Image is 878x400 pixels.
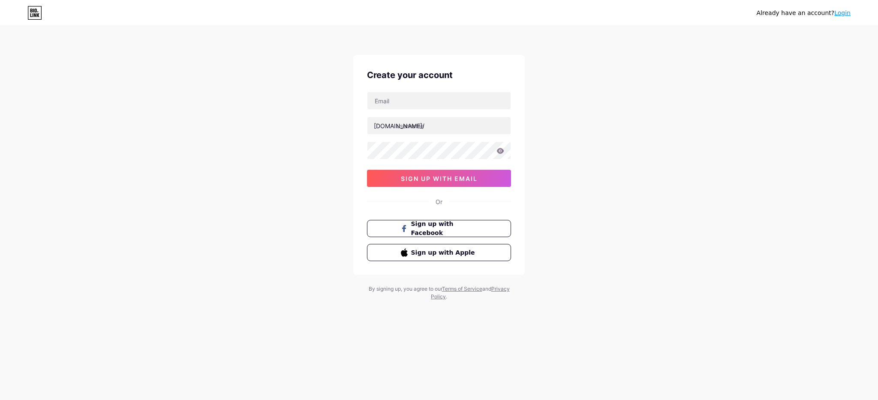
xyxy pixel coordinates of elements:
button: Sign up with Apple [367,244,511,261]
div: Create your account [367,69,511,81]
div: Already have an account? [757,9,851,18]
input: Email [367,92,511,109]
button: sign up with email [367,170,511,187]
div: [DOMAIN_NAME]/ [374,121,424,130]
div: Or [436,197,442,206]
span: Sign up with Facebook [411,220,478,238]
a: Terms of Service [442,286,482,292]
span: Sign up with Apple [411,248,478,257]
div: By signing up, you agree to our and . [366,285,512,301]
button: Sign up with Facebook [367,220,511,237]
a: Login [834,9,851,16]
span: sign up with email [401,175,478,182]
input: username [367,117,511,134]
